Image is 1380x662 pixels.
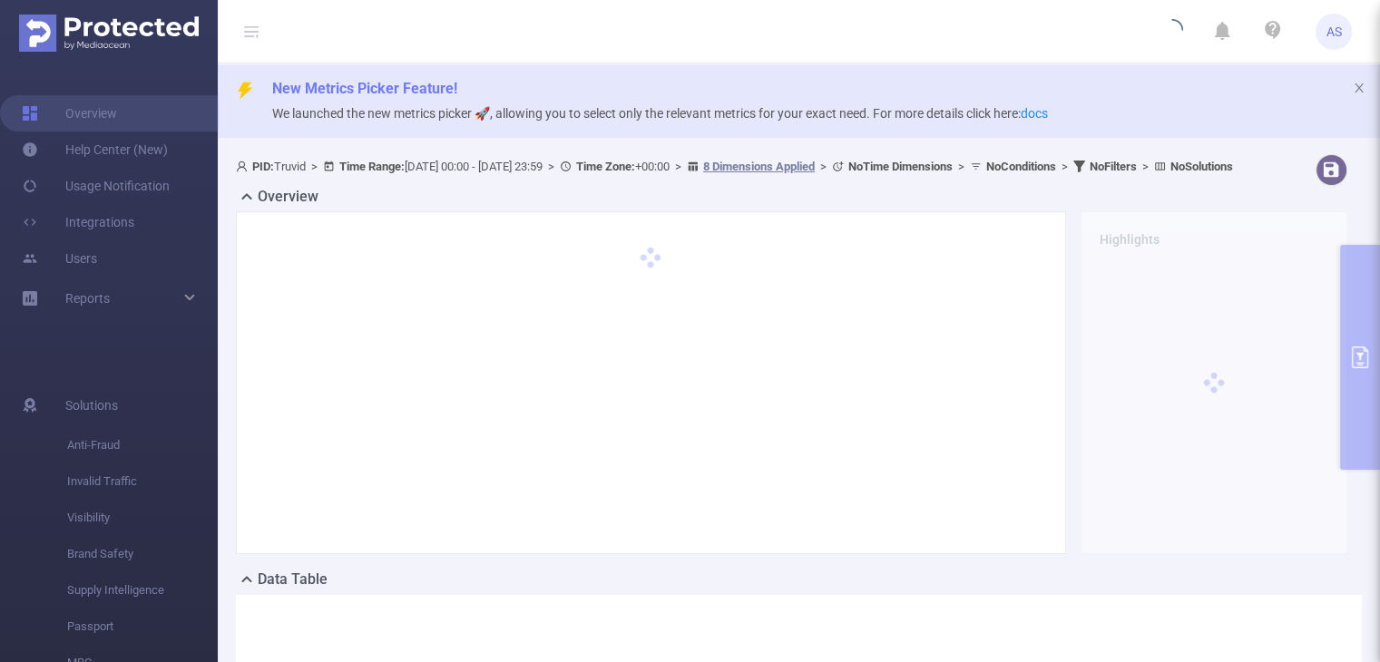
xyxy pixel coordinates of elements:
a: docs [1021,106,1048,121]
b: No Filters [1090,160,1137,173]
a: Reports [65,280,110,316]
span: Passport [67,608,218,645]
span: Solutions [65,387,118,423]
span: Reports [65,291,110,306]
span: > [815,160,832,173]
h2: Overview [258,186,318,208]
span: New Metrics Picker Feature! [272,80,457,97]
h2: Data Table [258,569,328,590]
span: Invalid Traffic [67,463,218,500]
span: Visibility [67,500,218,536]
i: icon: close [1353,82,1365,94]
i: icon: loading [1161,19,1183,44]
button: icon: close [1353,78,1365,98]
b: No Conditions [986,160,1056,173]
b: PID: [252,160,274,173]
a: Users [22,240,97,277]
span: Supply Intelligence [67,572,218,608]
span: AS [1326,14,1342,50]
span: > [543,160,560,173]
span: > [1137,160,1154,173]
u: 8 Dimensions Applied [703,160,815,173]
b: No Time Dimensions [848,160,953,173]
span: > [670,160,687,173]
b: Time Zone: [576,160,635,173]
span: > [306,160,323,173]
span: We launched the new metrics picker 🚀, allowing you to select only the relevant metrics for your e... [272,106,1048,121]
a: Usage Notification [22,168,170,204]
span: Truvid [DATE] 00:00 - [DATE] 23:59 +00:00 [236,160,1233,173]
b: Time Range: [339,160,405,173]
a: Integrations [22,204,134,240]
i: icon: thunderbolt [236,82,254,100]
a: Overview [22,95,117,131]
a: Help Center (New) [22,131,168,168]
b: No Solutions [1170,160,1233,173]
span: > [1056,160,1073,173]
img: Protected Media [19,15,199,52]
span: > [953,160,970,173]
i: icon: user [236,161,252,172]
span: Brand Safety [67,536,218,572]
span: Anti-Fraud [67,427,218,463]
